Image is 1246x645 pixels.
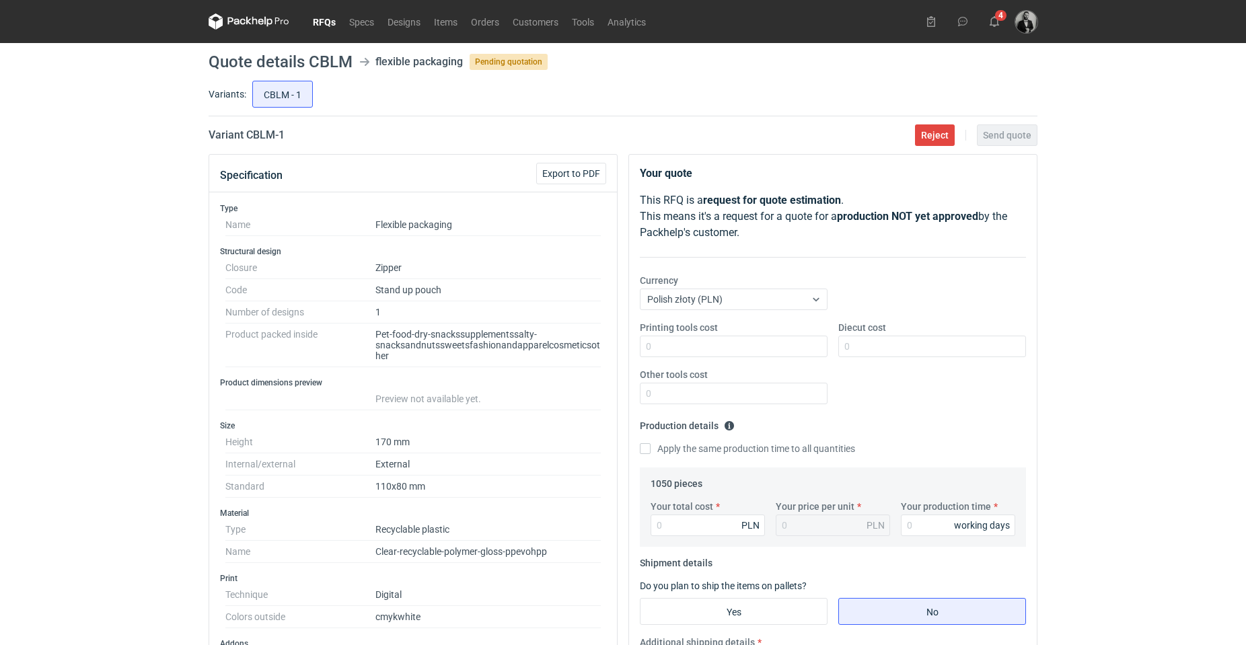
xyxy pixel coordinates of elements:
[225,476,375,498] dt: Standard
[225,301,375,324] dt: Number of designs
[220,203,606,214] h3: Type
[954,519,1010,532] div: working days
[375,431,601,453] dd: 170 mm
[565,13,601,30] a: Tools
[640,336,828,357] input: 0
[306,13,342,30] a: RFQs
[220,573,606,584] h3: Print
[640,415,735,431] legend: Production details
[225,584,375,606] dt: Technique
[651,515,765,536] input: 0
[647,294,723,305] span: Polish złoty (PLN)
[640,167,692,180] strong: Your quote
[209,54,353,70] h1: Quote details CBLM
[375,606,601,628] dd: cmyk white
[867,519,885,532] div: PLN
[375,324,601,367] dd: Pet-food-dry-snackssupplementssalty-snacksandnutssweetsfashionandapparelcosmeticsother
[220,420,606,431] h3: Size
[464,13,506,30] a: Orders
[838,598,1026,625] label: No
[209,13,289,30] svg: Packhelp Pro
[375,279,601,301] dd: Stand up pouch
[901,515,1015,536] input: 0
[640,598,828,625] label: Yes
[209,87,246,101] label: Variants:
[209,127,285,143] h2: Variant CBLM - 1
[651,500,713,513] label: Your total cost
[776,500,854,513] label: Your price per unit
[225,257,375,279] dt: Closure
[375,393,481,404] span: Preview not available yet.
[375,257,601,279] dd: Zipper
[220,377,606,388] h3: Product dimensions preview
[225,431,375,453] dt: Height
[703,194,841,206] strong: request for quote estimation
[640,368,708,381] label: Other tools cost
[1015,11,1037,33] img: Dragan Čivčić
[640,383,828,404] input: 0
[536,163,606,184] button: Export to PDF
[741,519,760,532] div: PLN
[375,519,601,541] dd: Recyclable plastic
[427,13,464,30] a: Items
[220,508,606,519] h3: Material
[901,500,991,513] label: Your production time
[640,192,1026,241] p: This RFQ is a . This means it's a request for a quote for a by the Packhelp's customer.
[640,580,807,591] label: Do you plan to ship the items on pallets?
[651,473,702,489] legend: 1050 pieces
[375,453,601,476] dd: External
[470,54,548,70] span: Pending quotation
[542,169,600,178] span: Export to PDF
[375,541,601,563] dd: Clear-recyclable-polymer-gloss-ppevohpp
[601,13,653,30] a: Analytics
[640,321,718,334] label: Printing tools cost
[220,246,606,257] h3: Structural design
[342,13,381,30] a: Specs
[375,476,601,498] dd: 110x80 mm
[225,606,375,628] dt: Colors outside
[220,159,283,192] button: Specification
[838,336,1026,357] input: 0
[837,210,978,223] strong: production NOT yet approved
[977,124,1037,146] button: Send quote
[375,584,601,606] dd: Digital
[225,214,375,236] dt: Name
[225,541,375,563] dt: Name
[640,274,678,287] label: Currency
[225,279,375,301] dt: Code
[381,13,427,30] a: Designs
[225,519,375,541] dt: Type
[640,552,712,568] legend: Shipment details
[225,324,375,367] dt: Product packed inside
[252,81,313,108] label: CBLM - 1
[640,442,855,455] label: Apply the same production time to all quantities
[375,214,601,236] dd: Flexible packaging
[506,13,565,30] a: Customers
[921,130,949,140] span: Reject
[915,124,955,146] button: Reject
[983,130,1031,140] span: Send quote
[984,11,1005,32] button: 4
[375,301,601,324] dd: 1
[375,54,463,70] div: flexible packaging
[225,453,375,476] dt: Internal/external
[838,321,886,334] label: Diecut cost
